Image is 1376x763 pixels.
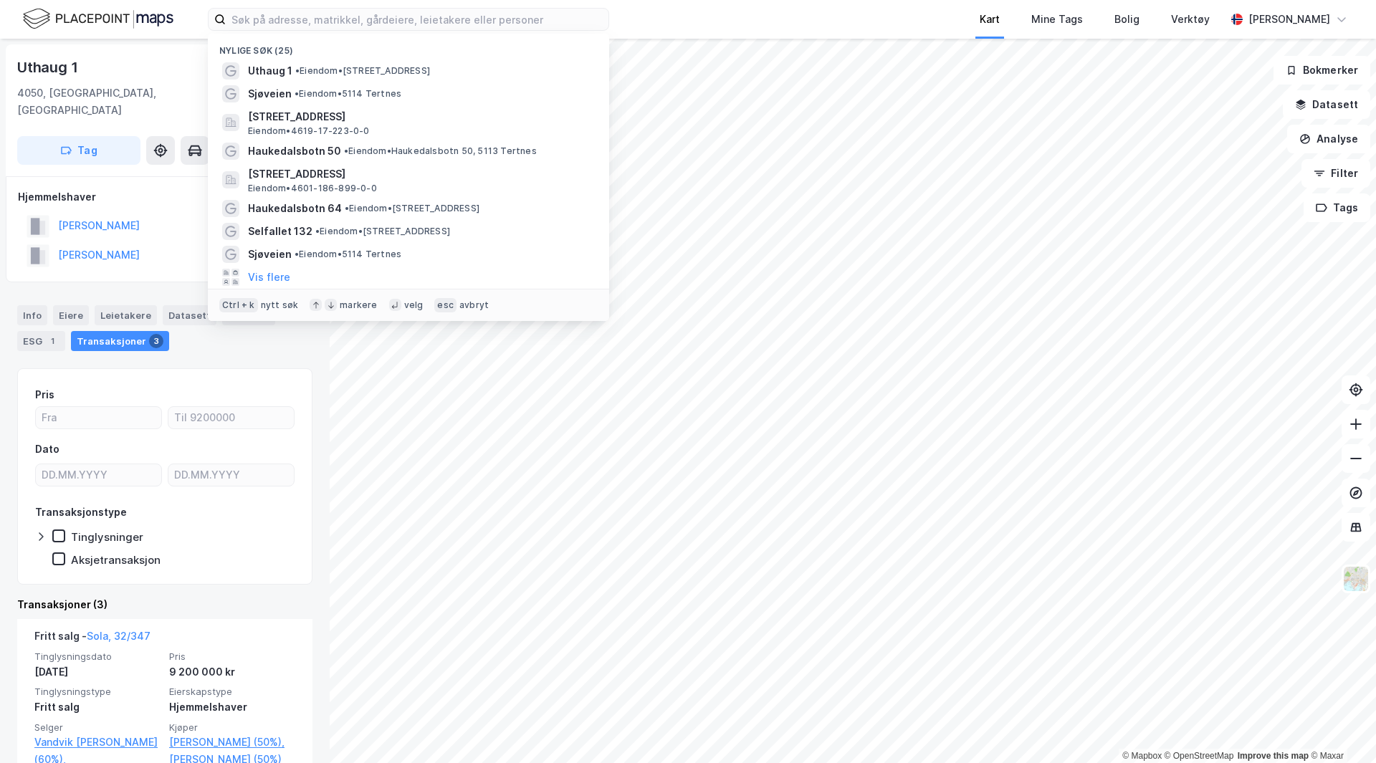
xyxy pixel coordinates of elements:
[1287,125,1370,153] button: Analyse
[149,334,163,348] div: 3
[295,88,299,99] span: •
[980,11,1000,28] div: Kart
[169,734,295,751] a: [PERSON_NAME] (50%),
[71,530,143,544] div: Tinglysninger
[248,200,342,217] span: Haukedalsbotn 64
[295,249,401,260] span: Eiendom • 5114 Tertnes
[459,299,489,311] div: avbryt
[295,65,300,76] span: •
[17,331,65,351] div: ESG
[315,226,450,237] span: Eiendom • [STREET_ADDRESS]
[34,699,161,716] div: Fritt salg
[17,56,80,79] div: Uthaug 1
[404,299,424,311] div: velg
[34,651,161,663] span: Tinglysningsdato
[163,305,216,325] div: Datasett
[169,699,295,716] div: Hjemmelshaver
[1274,56,1370,85] button: Bokmerker
[169,721,295,734] span: Kjøper
[1304,193,1370,222] button: Tags
[1304,694,1376,763] div: Kontrollprogram for chat
[18,188,312,206] div: Hjemmelshaver
[1283,90,1370,119] button: Datasett
[1248,11,1330,28] div: [PERSON_NAME]
[248,125,370,137] span: Eiendom • 4619-17-223-0-0
[208,34,609,59] div: Nylige søk (25)
[169,686,295,698] span: Eierskapstype
[295,88,401,100] span: Eiendom • 5114 Tertnes
[1304,694,1376,763] iframe: Chat Widget
[295,249,299,259] span: •
[219,298,258,312] div: Ctrl + k
[344,145,348,156] span: •
[169,663,295,681] div: 9 200 000 kr
[226,9,608,30] input: Søk på adresse, matrikkel, gårdeiere, leietakere eller personer
[1342,565,1370,592] img: Z
[1122,751,1162,761] a: Mapbox
[345,203,349,213] span: •
[36,464,161,486] input: DD.MM.YYYY
[87,630,150,642] a: Sola, 32/347
[345,203,479,214] span: Eiendom • [STREET_ADDRESS]
[1238,751,1309,761] a: Improve this map
[248,143,341,160] span: Haukedalsbotn 50
[248,165,592,183] span: [STREET_ADDRESS]
[1031,11,1083,28] div: Mine Tags
[17,136,140,165] button: Tag
[248,246,292,263] span: Sjøveien
[248,108,592,125] span: [STREET_ADDRESS]
[17,305,47,325] div: Info
[248,85,292,102] span: Sjøveien
[168,407,294,428] input: Til 9200000
[261,299,299,311] div: nytt søk
[1114,11,1139,28] div: Bolig
[23,6,173,32] img: logo.f888ab2527a4732fd821a326f86c7f29.svg
[344,145,537,157] span: Eiendom • Haukedalsbotn 50, 5113 Tertnes
[45,334,59,348] div: 1
[315,226,320,236] span: •
[248,62,292,80] span: Uthaug 1
[340,299,377,311] div: markere
[1301,159,1370,188] button: Filter
[248,183,377,194] span: Eiendom • 4601-186-899-0-0
[35,386,54,403] div: Pris
[53,305,89,325] div: Eiere
[248,269,290,286] button: Vis flere
[36,407,161,428] input: Fra
[295,65,430,77] span: Eiendom • [STREET_ADDRESS]
[95,305,157,325] div: Leietakere
[34,686,161,698] span: Tinglysningstype
[34,628,150,651] div: Fritt salg -
[1165,751,1234,761] a: OpenStreetMap
[434,298,457,312] div: esc
[169,651,295,663] span: Pris
[248,223,312,240] span: Selfallet 132
[17,596,312,613] div: Transaksjoner (3)
[71,553,161,567] div: Aksjetransaksjon
[34,663,161,681] div: [DATE]
[34,721,161,734] span: Selger
[1171,11,1210,28] div: Verktøy
[71,331,169,351] div: Transaksjoner
[35,441,59,458] div: Dato
[168,464,294,486] input: DD.MM.YYYY
[17,85,251,119] div: 4050, [GEOGRAPHIC_DATA], [GEOGRAPHIC_DATA]
[35,504,127,521] div: Transaksjonstype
